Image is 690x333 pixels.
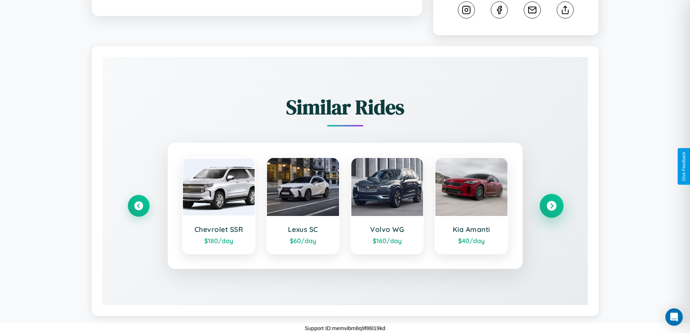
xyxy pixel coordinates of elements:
div: Give Feedback [681,152,686,181]
div: $ 60 /day [274,237,332,245]
a: Volvo WG$160/day [351,157,424,254]
p: Support ID: memvibm8q9f86l19kd [305,323,385,333]
h2: Similar Rides [128,93,563,121]
a: Lexus SC$60/day [266,157,340,254]
div: $ 40 /day [443,237,500,245]
div: Open Intercom Messenger [665,308,683,326]
div: $ 160 /day [359,237,416,245]
h3: Lexus SC [274,225,332,234]
h3: Volvo WG [359,225,416,234]
a: Kia Amanti$40/day [435,157,508,254]
h3: Kia Amanti [443,225,500,234]
a: Chevrolet SSR$180/day [182,157,256,254]
div: $ 180 /day [190,237,248,245]
h3: Chevrolet SSR [190,225,248,234]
